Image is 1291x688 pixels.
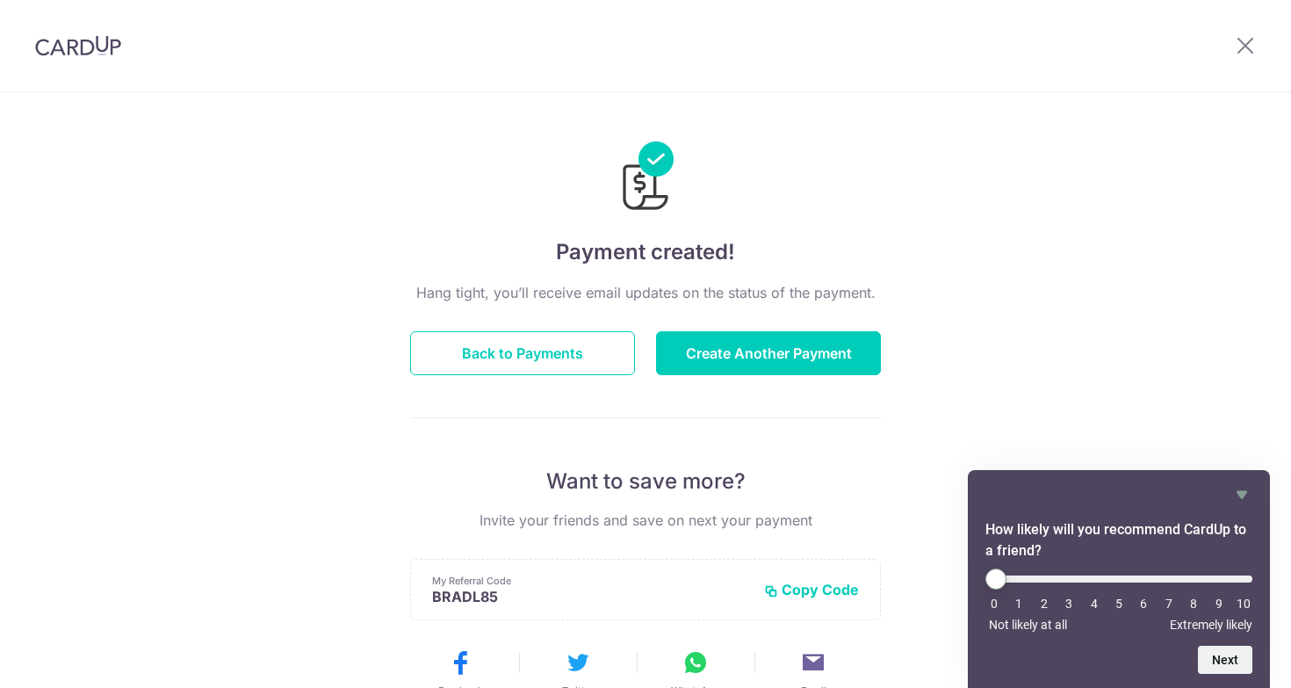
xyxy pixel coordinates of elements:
[1198,646,1252,674] button: Next question
[617,141,674,215] img: Payments
[410,510,881,531] p: Invite your friends and save on next your payment
[432,574,750,588] p: My Referral Code
[985,484,1252,674] div: How likely will you recommend CardUp to a friend? Select an option from 0 to 10, with 0 being Not...
[432,588,750,605] p: BRADL85
[1035,597,1053,611] li: 2
[410,331,635,375] button: Back to Payments
[35,35,121,56] img: CardUp
[1060,597,1078,611] li: 3
[1170,618,1252,632] span: Extremely likely
[989,618,1067,632] span: Not likely at all
[1231,484,1252,505] button: Hide survey
[410,282,881,303] p: Hang tight, you’ll receive email updates on the status of the payment.
[1185,597,1202,611] li: 8
[1160,597,1178,611] li: 7
[1135,597,1152,611] li: 6
[985,597,1003,611] li: 0
[985,519,1252,561] h2: How likely will you recommend CardUp to a friend? Select an option from 0 to 10, with 0 being Not...
[764,581,859,598] button: Copy Code
[1235,597,1252,611] li: 10
[1110,597,1128,611] li: 5
[985,569,1252,632] div: How likely will you recommend CardUp to a friend? Select an option from 0 to 10, with 0 being Not...
[1085,597,1103,611] li: 4
[1210,597,1228,611] li: 9
[410,236,881,268] h4: Payment created!
[410,467,881,496] p: Want to save more?
[656,331,881,375] button: Create Another Payment
[1010,597,1028,611] li: 1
